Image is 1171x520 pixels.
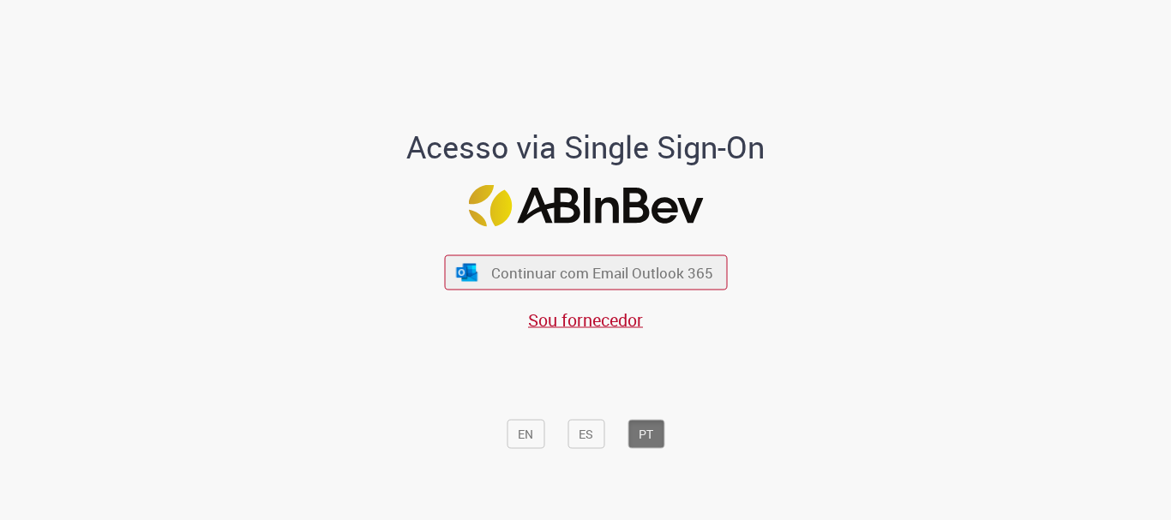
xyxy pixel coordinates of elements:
button: ES [567,420,604,449]
img: ícone Azure/Microsoft 360 [455,263,479,281]
button: EN [507,420,544,449]
button: PT [628,420,664,449]
h1: Acesso via Single Sign-On [348,130,824,164]
a: Sou fornecedor [528,308,643,332]
img: Logo ABInBev [468,185,703,227]
button: ícone Azure/Microsoft 360 Continuar com Email Outlook 365 [444,255,727,290]
span: Continuar com Email Outlook 365 [491,263,713,283]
